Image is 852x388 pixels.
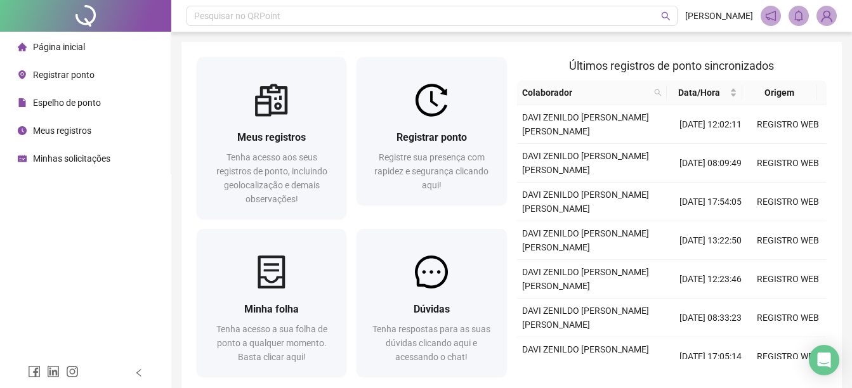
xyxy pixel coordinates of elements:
span: DAVI ZENILDO [PERSON_NAME] [PERSON_NAME] [522,267,649,291]
div: Open Intercom Messenger [809,345,839,375]
td: REGISTRO WEB [749,337,827,376]
span: schedule [18,154,27,163]
td: [DATE] 17:05:14 [672,337,749,376]
span: Tenha acesso aos seus registros de ponto, incluindo geolocalização e demais observações! [216,152,327,204]
th: Data/Hora [667,81,742,105]
span: clock-circle [18,126,27,135]
span: DAVI ZENILDO [PERSON_NAME] [PERSON_NAME] [522,112,649,136]
span: Tenha acesso a sua folha de ponto a qualquer momento. Basta clicar aqui! [216,324,327,362]
span: instagram [66,365,79,378]
td: [DATE] 12:02:11 [672,105,749,144]
td: REGISTRO WEB [749,105,827,144]
span: facebook [28,365,41,378]
span: DAVI ZENILDO [PERSON_NAME] [PERSON_NAME] [522,306,649,330]
span: search [654,89,662,96]
span: Data/Hora [672,86,726,100]
span: DAVI ZENILDO [PERSON_NAME] [PERSON_NAME] [522,151,649,175]
span: Meus registros [237,131,306,143]
span: left [134,368,143,377]
span: Colaborador [522,86,650,100]
span: DAVI ZENILDO [PERSON_NAME] [PERSON_NAME] [522,344,649,368]
td: REGISTRO WEB [749,144,827,183]
span: Registre sua presença com rapidez e segurança clicando aqui! [374,152,488,190]
img: 91416 [817,6,836,25]
span: linkedin [47,365,60,378]
span: bell [793,10,804,22]
td: REGISTRO WEB [749,221,827,260]
span: notification [765,10,777,22]
span: Espelho de ponto [33,98,101,108]
span: Registrar ponto [397,131,467,143]
th: Origem [742,81,817,105]
span: DAVI ZENILDO [PERSON_NAME] [PERSON_NAME] [522,228,649,252]
a: DúvidasTenha respostas para as suas dúvidas clicando aqui e acessando o chat! [357,229,506,377]
a: Registrar pontoRegistre sua presença com rapidez e segurança clicando aqui! [357,57,506,205]
td: REGISTRO WEB [749,183,827,221]
span: Meus registros [33,126,91,136]
span: home [18,42,27,51]
span: Minha folha [244,303,299,315]
td: [DATE] 08:09:49 [672,144,749,183]
span: search [652,83,664,102]
span: Minhas solicitações [33,153,110,164]
td: REGISTRO WEB [749,299,827,337]
td: [DATE] 17:54:05 [672,183,749,221]
span: [PERSON_NAME] [685,9,753,23]
span: environment [18,70,27,79]
td: [DATE] 08:33:23 [672,299,749,337]
span: DAVI ZENILDO [PERSON_NAME] [PERSON_NAME] [522,190,649,214]
span: file [18,98,27,107]
td: [DATE] 12:23:46 [672,260,749,299]
a: Minha folhaTenha acesso a sua folha de ponto a qualquer momento. Basta clicar aqui! [197,229,346,377]
span: Página inicial [33,42,85,52]
span: search [661,11,671,21]
span: Tenha respostas para as suas dúvidas clicando aqui e acessando o chat! [372,324,490,362]
span: Dúvidas [414,303,450,315]
td: [DATE] 13:22:50 [672,221,749,260]
a: Meus registrosTenha acesso aos seus registros de ponto, incluindo geolocalização e demais observa... [197,57,346,219]
span: Últimos registros de ponto sincronizados [569,59,774,72]
td: REGISTRO WEB [749,260,827,299]
span: Registrar ponto [33,70,95,80]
